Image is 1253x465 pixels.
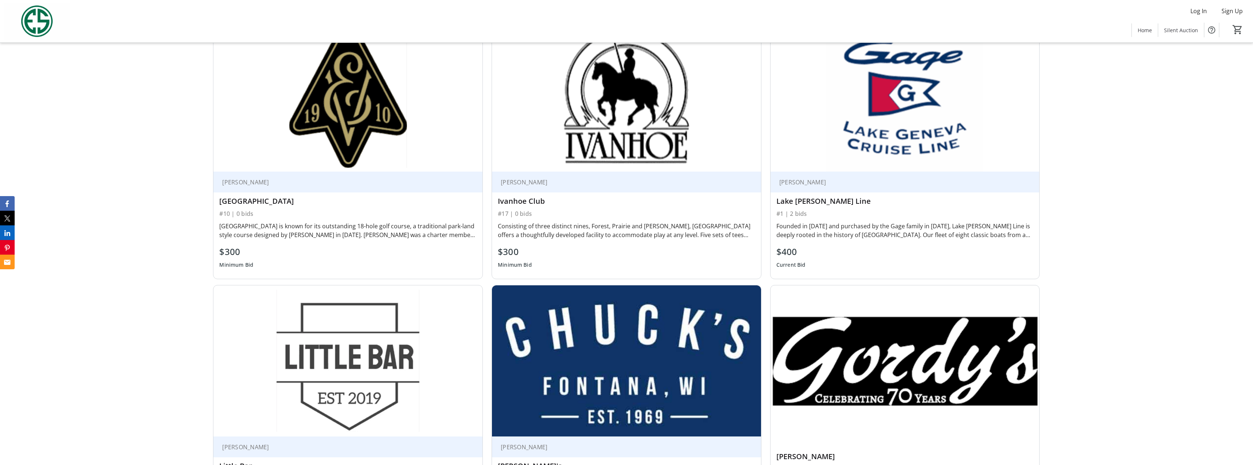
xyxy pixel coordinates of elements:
div: [PERSON_NAME] [498,443,746,451]
div: Consisting of three distinct nines, Forest, Prairie and [PERSON_NAME], [GEOGRAPHIC_DATA] offers a... [498,222,755,239]
div: Lake [PERSON_NAME] Line [776,197,1034,206]
div: [GEOGRAPHIC_DATA] is known for its outstanding 18-hole golf course, a traditional park-land style... [219,222,477,239]
div: Current Bid [776,258,806,271]
div: [GEOGRAPHIC_DATA] [219,197,477,206]
img: Lake Geneva Cruise Line [771,20,1040,172]
div: [PERSON_NAME] [219,179,468,186]
div: [PERSON_NAME] [219,443,468,451]
img: Edgewood Valley Country Club [213,20,482,172]
img: Gordy's [771,285,1040,436]
div: [PERSON_NAME] [776,179,1025,186]
img: Chuck's [492,285,761,436]
img: Little Bar [213,285,482,436]
div: Ivanhoe Club [498,197,755,206]
div: [PERSON_NAME] [776,452,1034,461]
a: Home [1132,23,1158,37]
div: #17 | 0 bids [498,209,755,219]
div: $300 [498,245,532,258]
div: Founded in [DATE] and purchased by the Gage family in [DATE], Lake [PERSON_NAME] Line is deeply r... [776,222,1034,239]
div: #10 | 0 bids [219,209,477,219]
button: Cart [1231,23,1244,36]
a: Silent Auction [1158,23,1204,37]
button: Help [1204,23,1219,37]
span: Silent Auction [1164,26,1198,34]
div: Minimum Bid [498,258,532,271]
img: Evans Scholars Foundation's Logo [4,3,70,40]
div: $400 [776,245,806,258]
div: Minimum Bid [219,258,253,271]
div: #1 | 2 bids [776,209,1034,219]
span: Sign Up [1222,7,1243,15]
span: Log In [1190,7,1207,15]
div: [PERSON_NAME] [498,179,746,186]
img: Ivanhoe Club [492,20,761,172]
button: Log In [1185,5,1213,17]
div: $300 [219,245,253,258]
button: Sign Up [1216,5,1249,17]
span: Home [1138,26,1152,34]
